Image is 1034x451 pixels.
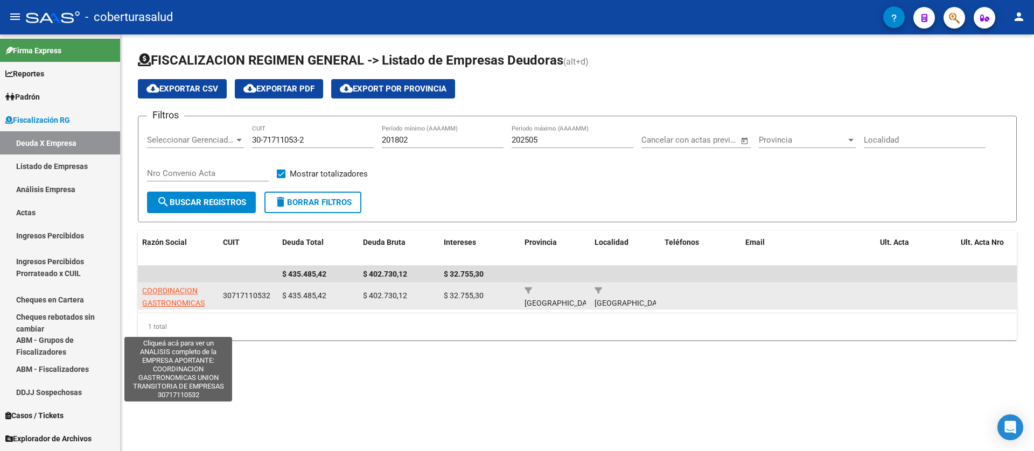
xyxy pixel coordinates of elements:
[876,231,956,266] datatable-header-cell: Ult. Acta
[5,114,70,126] span: Fiscalización RG
[595,238,628,246] span: Localidad
[525,238,557,246] span: Provincia
[444,291,484,300] span: $ 32.755,30
[146,84,218,94] span: Exportar CSV
[235,79,323,98] button: Exportar PDF
[138,231,219,266] datatable-header-cell: Razón Social
[997,414,1023,440] div: Open Intercom Messenger
[590,231,660,266] datatable-header-cell: Localidad
[563,57,589,67] span: (alt+d)
[660,231,741,266] datatable-header-cell: Teléfonos
[340,82,353,95] mat-icon: cloud_download
[961,238,1004,246] span: Ult. Acta Nro
[745,238,765,246] span: Email
[5,91,40,103] span: Padrón
[282,238,324,246] span: Deuda Total
[146,82,159,95] mat-icon: cloud_download
[665,238,699,246] span: Teléfonos
[5,45,61,57] span: Firma Express
[219,231,278,266] datatable-header-cell: CUIT
[595,299,667,307] span: [GEOGRAPHIC_DATA]
[1012,10,1025,23] mat-icon: person
[157,198,246,207] span: Buscar Registros
[138,53,563,68] span: FISCALIZACION REGIMEN GENERAL -> Listado de Empresas Deudoras
[759,135,846,145] span: Provincia
[363,291,407,300] span: $ 402.730,12
[147,108,184,123] h3: Filtros
[741,231,876,266] datatable-header-cell: Email
[157,195,170,208] mat-icon: search
[282,270,326,278] span: $ 435.485,42
[243,82,256,95] mat-icon: cloud_download
[138,313,1017,340] div: 1 total
[85,5,173,29] span: - coberturasalud
[340,84,446,94] span: Export por Provincia
[359,231,439,266] datatable-header-cell: Deuda Bruta
[274,198,352,207] span: Borrar Filtros
[138,79,227,98] button: Exportar CSV
[5,433,92,445] span: Explorador de Archivos
[243,84,315,94] span: Exportar PDF
[147,192,256,213] button: Buscar Registros
[738,135,751,147] button: Open calendar
[880,238,909,246] span: Ult. Acta
[5,410,64,421] span: Casos / Tickets
[444,270,484,278] span: $ 32.755,30
[142,286,214,332] span: COORDINACION GASTRONOMICAS UNION TRANSITORIA DE EMPRESAS
[331,79,455,98] button: Export por Provincia
[9,10,22,23] mat-icon: menu
[363,238,406,246] span: Deuda Bruta
[290,167,368,180] span: Mostrar totalizadores
[444,238,476,246] span: Intereses
[223,238,240,246] span: CUIT
[142,238,187,246] span: Razón Social
[525,299,597,307] span: [GEOGRAPHIC_DATA]
[520,231,590,266] datatable-header-cell: Provincia
[223,291,270,300] span: 30717110532
[147,135,234,145] span: Seleccionar Gerenciador
[282,291,326,300] span: $ 435.485,42
[5,68,44,80] span: Reportes
[439,231,520,266] datatable-header-cell: Intereses
[274,195,287,208] mat-icon: delete
[264,192,361,213] button: Borrar Filtros
[278,231,359,266] datatable-header-cell: Deuda Total
[363,270,407,278] span: $ 402.730,12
